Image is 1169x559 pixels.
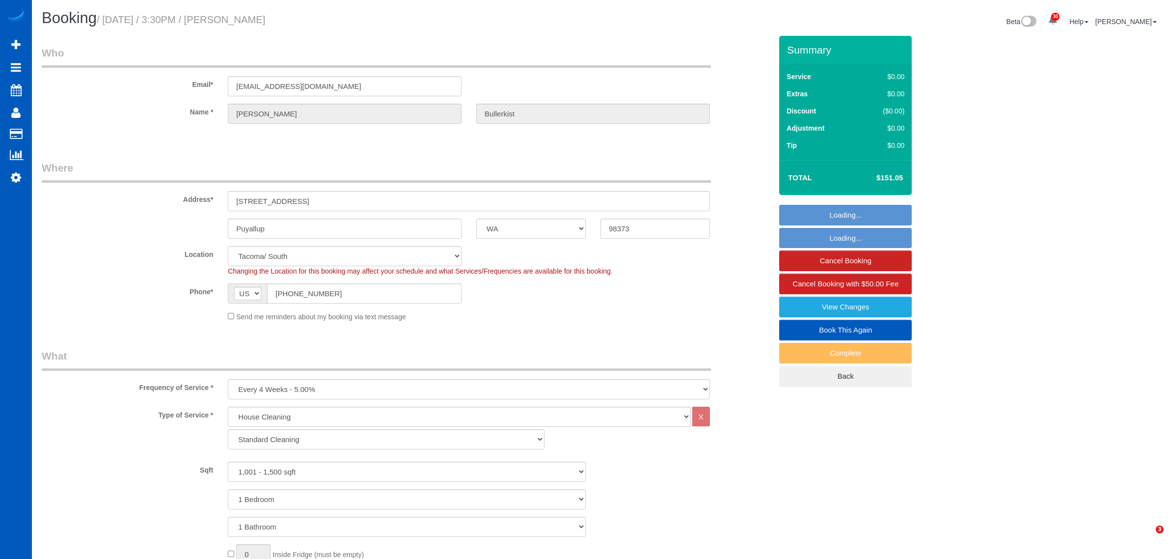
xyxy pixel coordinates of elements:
iframe: Intercom live chat [1136,526,1159,549]
label: Adjustment [787,123,824,133]
a: [PERSON_NAME] [1095,18,1157,26]
img: Automaid Logo [6,10,26,24]
a: 30 [1043,10,1062,31]
span: 30 [1051,13,1060,21]
span: Inside Fridge (must be empty) [272,551,364,559]
a: View Changes [779,297,912,317]
label: Discount [787,106,816,116]
span: Send me reminders about my booking via text message [236,313,406,321]
label: Name * [34,104,220,117]
input: First Name* [228,104,462,124]
a: Cancel Booking [779,251,912,271]
a: Back [779,366,912,387]
div: $0.00 [862,72,904,82]
legend: Where [42,161,711,183]
strong: Total [788,173,812,182]
input: Zip Code* [600,219,710,239]
label: Type of Service * [34,407,220,420]
div: $0.00 [862,123,904,133]
input: Email* [228,76,462,96]
h4: $151.05 [847,174,903,182]
label: Service [787,72,811,82]
label: Tip [787,140,797,150]
legend: Who [42,46,711,68]
span: Booking [42,9,97,27]
div: $0.00 [862,89,904,99]
a: Cancel Booking with $50.00 Fee [779,274,912,294]
label: Email* [34,76,220,89]
label: Location [34,246,220,259]
input: Phone* [267,283,462,304]
small: / [DATE] / 3:30PM / [PERSON_NAME] [97,14,265,25]
div: ($0.00) [862,106,904,116]
a: Beta [1006,18,1037,26]
h3: Summary [787,44,907,56]
label: Frequency of Service * [34,379,220,392]
label: Phone* [34,283,220,297]
img: New interface [1020,16,1036,28]
label: Extras [787,89,808,99]
label: Sqft [34,462,220,475]
legend: What [42,349,711,371]
span: 3 [1156,526,1164,533]
div: $0.00 [862,140,904,150]
input: City* [228,219,462,239]
a: Book This Again [779,320,912,340]
input: Last Name* [476,104,710,124]
span: Changing the Location for this booking may affect your schedule and what Services/Frequencies are... [228,267,612,275]
a: Help [1069,18,1088,26]
label: Address* [34,191,220,204]
span: Cancel Booking with $50.00 Fee [792,279,898,288]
